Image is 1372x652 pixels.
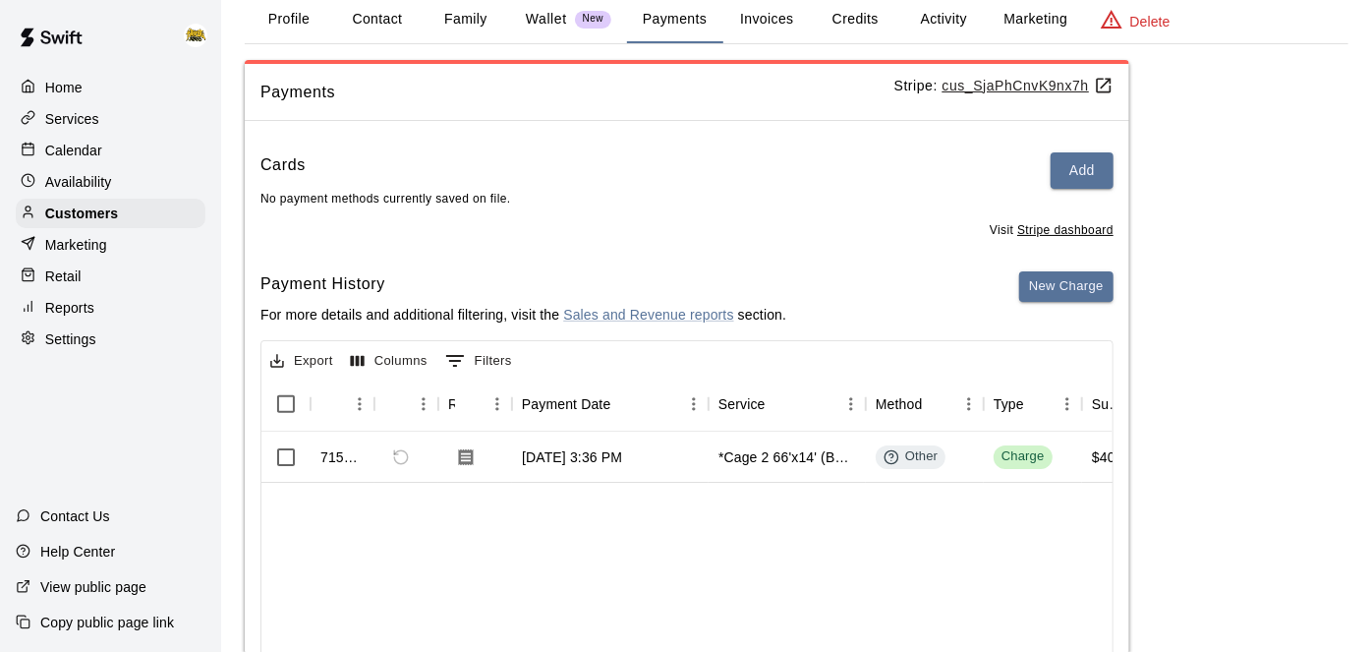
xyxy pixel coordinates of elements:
p: Customers [45,204,118,223]
img: HITHOUSE ABBY [184,24,207,47]
p: Stripe: [894,76,1114,96]
a: Sales and Revenue reports [563,307,733,323]
div: 715374 [320,447,365,467]
div: $40.00 [1092,447,1135,467]
span: Refund payment [384,441,418,474]
button: New Charge [1019,271,1114,302]
a: Retail [16,262,205,291]
div: Id [311,377,374,432]
p: Help Center [40,542,115,562]
button: Sort [384,390,412,418]
div: Subtotal [1092,377,1123,432]
button: Select columns [346,346,432,377]
p: Marketing [45,235,107,255]
p: Home [45,78,83,97]
button: Export [265,346,338,377]
button: Sort [923,390,950,418]
div: Receipt [448,377,455,432]
button: Add [1051,152,1114,189]
button: Sort [1024,390,1052,418]
a: Services [16,104,205,134]
span: No payment methods currently saved on file. [260,192,511,206]
div: Receipt [438,377,512,432]
div: Refund [374,377,438,432]
p: Retail [45,267,82,286]
a: Stripe dashboard [1017,223,1114,237]
h6: Cards [260,152,306,189]
button: Menu [1053,389,1082,419]
p: Copy public page link [40,613,174,632]
button: Menu [483,389,512,419]
p: Contact Us [40,506,110,526]
div: *Cage 2 66'x14' (Baseball)* [718,447,856,467]
a: Settings [16,325,205,354]
p: Reports [45,298,94,318]
a: Marketing [16,230,205,260]
button: Sort [320,390,348,418]
div: Charge [1001,447,1045,466]
a: Calendar [16,136,205,165]
button: Sort [766,390,793,418]
button: Download Receipt [448,440,484,475]
div: Service [709,377,866,432]
p: Availability [45,172,112,192]
a: Reports [16,293,205,323]
span: New [575,13,611,26]
p: Delete [1130,12,1171,31]
p: Services [45,109,99,129]
div: Payment Date [522,377,611,432]
div: HITHOUSE ABBY [180,16,221,55]
div: Type [984,377,1082,432]
button: Menu [345,389,374,419]
a: Customers [16,199,205,228]
a: Home [16,73,205,102]
button: Sort [611,390,639,418]
p: View public page [40,577,146,597]
p: Calendar [45,141,102,160]
span: Payments [260,80,894,105]
p: Wallet [526,9,567,30]
p: For more details and additional filtering, visit the section. [260,305,786,325]
button: Sort [455,390,483,418]
button: Menu [836,389,866,419]
div: Other [884,447,938,466]
div: Payment Date [512,377,709,432]
button: Menu [954,389,984,419]
h6: Payment History [260,271,786,297]
button: Menu [409,389,438,419]
a: Availability [16,167,205,197]
div: Method [876,377,923,432]
div: Method [866,377,984,432]
a: cus_SjaPhCnvK9nx7h [943,78,1114,93]
div: Type [994,377,1024,432]
div: Jul 23, 2025, 3:36 PM [522,447,622,467]
button: Show filters [440,345,517,377]
p: Settings [45,329,96,349]
div: Service [718,377,766,432]
span: Visit [990,221,1114,241]
button: Menu [679,389,709,419]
